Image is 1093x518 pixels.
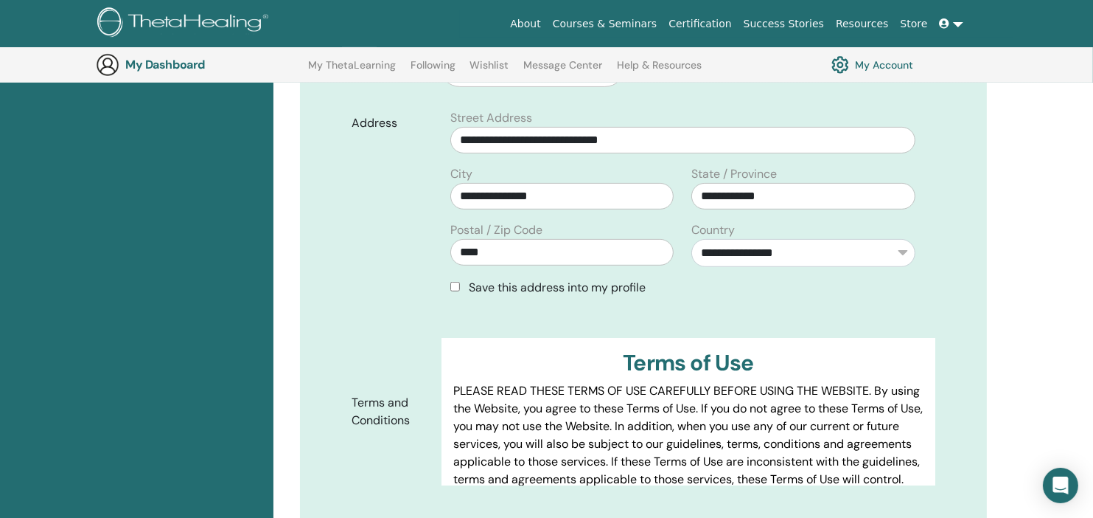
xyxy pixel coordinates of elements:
[663,10,737,38] a: Certification
[470,59,509,83] a: Wishlist
[453,382,923,488] p: PLEASE READ THESE TERMS OF USE CAREFULLY BEFORE USING THE WEBSITE. By using the Website, you agre...
[547,10,663,38] a: Courses & Seminars
[450,221,542,239] label: Postal / Zip Code
[831,52,849,77] img: cog.svg
[504,10,546,38] a: About
[691,221,735,239] label: Country
[308,59,396,83] a: My ThetaLearning
[341,109,441,137] label: Address
[341,389,441,435] label: Terms and Conditions
[96,53,119,77] img: generic-user-icon.jpg
[97,7,273,41] img: logo.png
[831,52,913,77] a: My Account
[895,10,934,38] a: Store
[830,10,895,38] a: Resources
[450,165,472,183] label: City
[411,59,455,83] a: Following
[738,10,830,38] a: Success Stories
[469,280,646,295] span: Save this address into my profile
[523,59,602,83] a: Message Center
[1043,468,1078,503] div: Open Intercom Messenger
[617,59,702,83] a: Help & Resources
[450,109,532,127] label: Street Address
[125,58,273,72] h3: My Dashboard
[691,165,777,183] label: State / Province
[453,350,923,376] h3: Terms of Use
